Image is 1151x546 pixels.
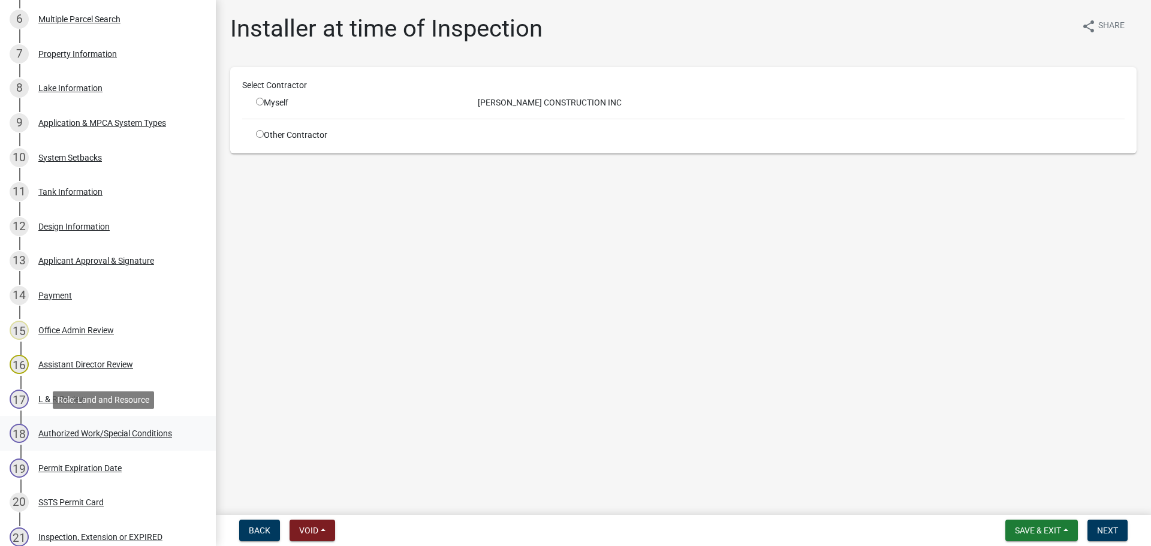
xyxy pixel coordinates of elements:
div: Applicant Approval & Signature [38,257,154,265]
button: Back [239,520,280,541]
button: Save & Exit [1005,520,1078,541]
div: Inspection, Extension or EXPIRED [38,533,162,541]
h1: Installer at time of Inspection [230,14,543,43]
div: SSTS Permit Card [38,498,104,506]
div: 10 [10,148,29,167]
div: 18 [10,424,29,443]
div: Payment [38,291,72,300]
div: Multiple Parcel Search [38,15,120,23]
div: Assistant Director Review [38,360,133,369]
div: 14 [10,286,29,305]
div: 7 [10,44,29,64]
div: 15 [10,321,29,340]
div: 20 [10,493,29,512]
div: [PERSON_NAME] CONSTRUCTION INC [469,96,1134,109]
i: share [1081,19,1096,34]
div: System Setbacks [38,153,102,162]
span: Void [299,526,318,535]
button: Next [1087,520,1128,541]
span: Share [1098,19,1125,34]
div: Permit Expiration Date [38,464,122,472]
button: Void [290,520,335,541]
span: Save & Exit [1015,526,1061,535]
span: Back [249,526,270,535]
div: 12 [10,217,29,236]
div: 17 [10,390,29,409]
div: Lake Information [38,84,103,92]
div: Tank Information [38,188,103,196]
div: Myself [256,96,460,109]
div: 13 [10,251,29,270]
div: Select Contractor [233,79,1134,92]
div: Authorized Work/Special Conditions [38,429,172,438]
div: Office Admin Review [38,326,114,334]
div: 6 [10,10,29,29]
button: shareShare [1072,14,1134,38]
div: 8 [10,79,29,98]
div: 9 [10,113,29,132]
div: L & R Review [38,395,86,403]
div: 11 [10,182,29,201]
div: Design Information [38,222,110,231]
div: 16 [10,355,29,374]
div: Role: Land and Resource [53,391,154,409]
div: Other Contractor [247,129,469,141]
span: Next [1097,526,1118,535]
div: 19 [10,458,29,478]
div: Application & MPCA System Types [38,119,166,127]
div: Property Information [38,50,117,58]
